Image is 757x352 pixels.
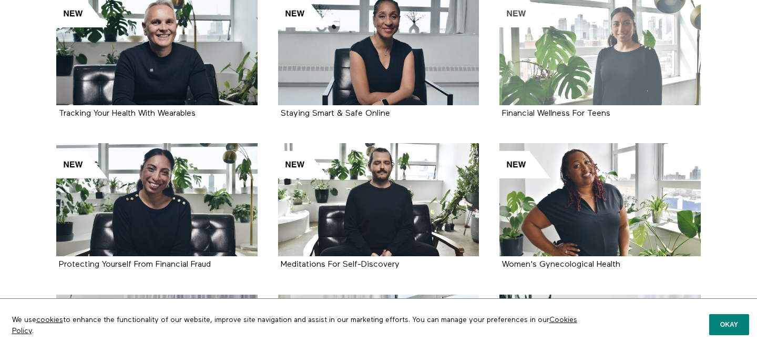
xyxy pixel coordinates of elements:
[281,109,390,117] a: Staying Smart & Safe Online
[502,109,610,118] strong: Financial Wellness For Teens
[12,316,577,334] a: Cookies Policy
[59,260,211,268] a: Protecting Yourself From Financial Fraud
[36,316,63,324] a: cookies
[4,307,594,344] p: We use to enhance the functionality of our website, improve site navigation and assist in our mar...
[502,260,620,269] strong: Women's Gynecological Health
[499,143,701,256] a: Women's Gynecological Health
[59,109,196,118] strong: Tracking Your Health With Wearables
[281,109,390,118] strong: Staying Smart & Safe Online
[59,109,196,117] a: Tracking Your Health With Wearables
[502,260,620,268] a: Women's Gynecological Health
[281,260,400,268] a: Meditations For Self-Discovery
[281,260,400,269] strong: Meditations For Self-Discovery
[278,143,479,256] a: Meditations For Self-Discovery
[59,260,211,269] strong: Protecting Yourself From Financial Fraud
[502,109,610,117] a: Financial Wellness For Teens
[709,314,749,335] button: Okay
[56,143,258,256] a: Protecting Yourself From Financial Fraud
